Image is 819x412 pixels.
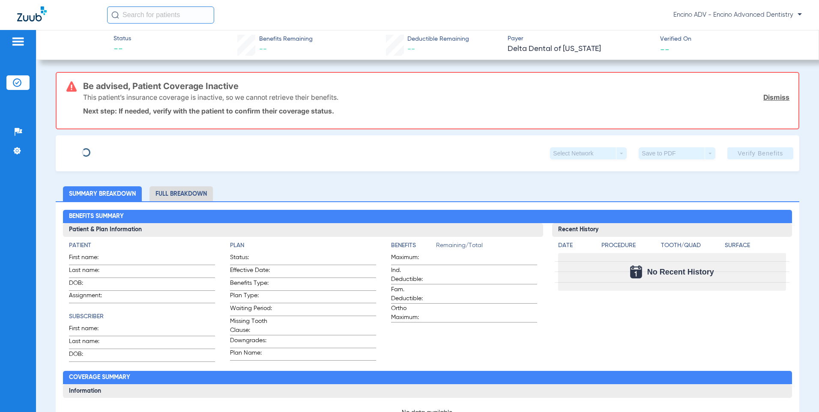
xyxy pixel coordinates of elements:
[391,304,433,322] span: Ortho Maximum:
[230,304,272,316] span: Waiting Period:
[259,45,267,53] span: --
[647,268,714,276] span: No Recent History
[407,35,469,44] span: Deductible Remaining
[558,241,594,253] app-breakdown-title: Date
[114,34,131,43] span: Status
[558,241,594,250] h4: Date
[673,11,802,19] span: Encino ADV - Encino Advanced Dentistry
[69,312,215,321] h4: Subscriber
[230,349,272,360] span: Plan Name:
[391,241,436,250] h4: Benefits
[230,291,272,303] span: Plan Type:
[69,291,111,303] span: Assignment:
[230,253,272,265] span: Status:
[230,317,272,335] span: Missing Tooth Clause:
[63,186,142,201] li: Summary Breakdown
[69,253,111,265] span: First name:
[63,384,792,398] h3: Information
[111,11,119,19] img: Search Icon
[66,81,77,92] img: error-icon
[601,241,658,250] h4: Procedure
[230,241,376,250] h4: Plan
[149,186,213,201] li: Full Breakdown
[630,266,642,278] img: Calendar
[114,44,131,56] span: --
[17,6,47,21] img: Zuub Logo
[660,45,670,54] span: --
[83,93,338,102] p: This patient’s insurance coverage is inactive, so we cannot retrieve their benefits.
[69,324,111,336] span: First name:
[107,6,214,24] input: Search for patients
[69,337,111,349] span: Last name:
[391,253,433,265] span: Maximum:
[69,266,111,278] span: Last name:
[552,223,792,237] h3: Recent History
[69,241,215,250] h4: Patient
[763,93,789,102] a: Dismiss
[508,34,653,43] span: Payer
[11,36,25,47] img: hamburger-icon
[69,350,111,361] span: DOB:
[230,336,272,348] span: Downgrades:
[407,45,415,53] span: --
[83,82,790,90] h3: Be advised, Patient Coverage Inactive
[259,35,313,44] span: Benefits Remaining
[725,241,786,250] h4: Surface
[601,241,658,253] app-breakdown-title: Procedure
[661,241,722,253] app-breakdown-title: Tooth/Quad
[83,107,790,115] p: Next step: If needed, verify with the patient to confirm their coverage status.
[508,44,653,54] span: Delta Dental of [US_STATE]
[69,279,111,290] span: DOB:
[660,35,805,44] span: Verified On
[436,241,537,253] span: Remaining/Total
[63,223,543,237] h3: Patient & Plan Information
[63,210,792,224] h2: Benefits Summary
[63,371,792,385] h2: Coverage Summary
[391,266,433,284] span: Ind. Deductible:
[391,285,433,303] span: Fam. Deductible:
[230,279,272,290] span: Benefits Type:
[661,241,722,250] h4: Tooth/Quad
[230,266,272,278] span: Effective Date:
[391,241,436,253] app-breakdown-title: Benefits
[725,241,786,253] app-breakdown-title: Surface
